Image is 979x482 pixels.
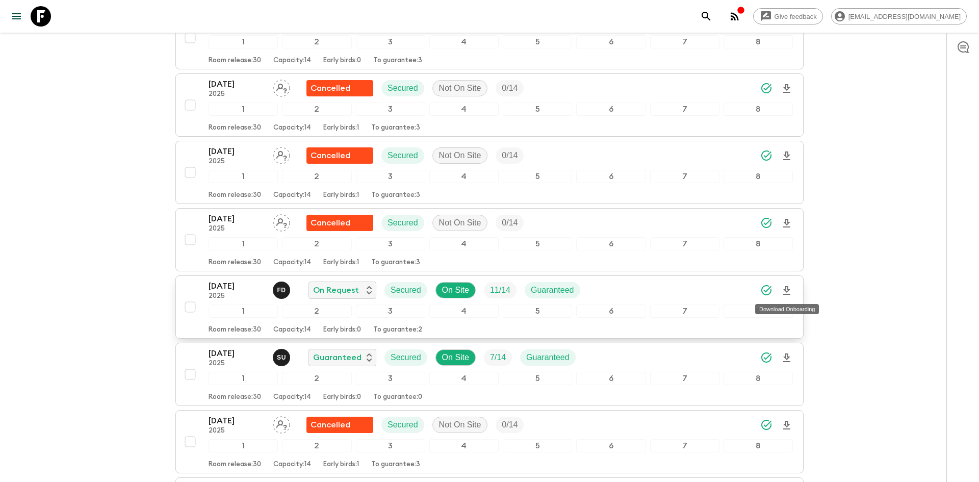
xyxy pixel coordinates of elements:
[373,326,422,334] p: To guarantee: 2
[273,285,292,293] span: Fatih Develi
[388,149,418,162] p: Secured
[503,439,572,452] div: 5
[769,13,822,20] span: Give feedback
[442,284,469,296] p: On Site
[429,170,499,183] div: 4
[576,35,646,48] div: 6
[724,35,793,48] div: 8
[435,349,476,366] div: On Site
[650,372,719,385] div: 7
[356,305,425,318] div: 3
[502,217,518,229] p: 0 / 14
[209,259,261,267] p: Room release: 30
[439,149,481,162] p: Not On Site
[650,35,719,48] div: 7
[209,280,265,292] p: [DATE]
[209,360,265,368] p: 2025
[502,149,518,162] p: 0 / 14
[388,82,418,94] p: Secured
[282,372,351,385] div: 2
[435,282,476,298] div: On Site
[496,147,524,164] div: Trip Fill
[781,285,793,297] svg: Download Onboarding
[175,343,804,406] button: [DATE]2025Sefa UzGuaranteedSecuredOn SiteTrip FillGuaranteed12345678Room release:30Capacity:14Ear...
[209,427,265,435] p: 2025
[650,103,719,116] div: 7
[323,124,359,132] p: Early birds: 1
[209,145,265,158] p: [DATE]
[484,282,517,298] div: Trip Fill
[209,225,265,233] p: 2025
[209,347,265,360] p: [DATE]
[760,82,772,94] svg: Synced Successfully
[323,393,361,401] p: Early birds: 0
[209,292,265,300] p: 2025
[175,141,804,204] button: [DATE]2025Assign pack leaderFlash Pack cancellationSecuredNot On SiteTrip Fill12345678Room releas...
[273,57,311,65] p: Capacity: 14
[724,372,793,385] div: 8
[306,215,373,231] div: Flash Pack cancellation
[760,351,772,364] svg: Synced Successfully
[209,90,265,98] p: 2025
[273,191,311,199] p: Capacity: 14
[429,103,499,116] div: 4
[531,284,574,296] p: Guaranteed
[277,353,286,362] p: S U
[429,372,499,385] div: 4
[273,124,311,132] p: Capacity: 14
[311,149,350,162] p: Cancelled
[273,259,311,267] p: Capacity: 14
[282,35,351,48] div: 2
[371,259,420,267] p: To guarantee: 3
[503,305,572,318] div: 5
[371,124,420,132] p: To guarantee: 3
[576,439,646,452] div: 6
[724,237,793,250] div: 8
[576,305,646,318] div: 6
[323,191,359,199] p: Early birds: 1
[381,147,424,164] div: Secured
[175,6,804,69] button: [DATE]2025Sefa UzSold OutSecuredOn SiteTrip FillGuaranteed12345678Room release:30Capacity:14Early...
[356,372,425,385] div: 3
[503,35,572,48] div: 5
[432,417,488,433] div: Not On Site
[384,282,427,298] div: Secured
[209,305,278,318] div: 1
[209,191,261,199] p: Room release: 30
[650,170,719,183] div: 7
[429,35,499,48] div: 4
[432,147,488,164] div: Not On Site
[381,417,424,433] div: Secured
[175,208,804,271] button: [DATE]2025Assign pack leaderFlash Pack cancellationSecuredNot On SiteTrip Fill12345678Room releas...
[429,237,499,250] div: 4
[760,419,772,431] svg: Synced Successfully
[209,237,278,250] div: 1
[781,352,793,364] svg: Download Onboarding
[381,80,424,96] div: Secured
[282,305,351,318] div: 2
[282,170,351,183] div: 2
[306,417,373,433] div: Flash Pack cancellation
[760,217,772,229] svg: Synced Successfully
[781,217,793,230] svg: Download Onboarding
[753,8,823,24] a: Give feedback
[576,237,646,250] div: 6
[760,149,772,162] svg: Synced Successfully
[209,372,278,385] div: 1
[429,305,499,318] div: 4
[209,439,278,452] div: 1
[496,417,524,433] div: Trip Fill
[273,282,292,299] button: FD
[356,103,425,116] div: 3
[209,158,265,166] p: 2025
[781,419,793,432] svg: Download Onboarding
[356,170,425,183] div: 3
[696,6,716,27] button: search adventures
[502,82,518,94] p: 0 / 14
[277,286,286,294] p: F D
[503,237,572,250] div: 5
[306,147,373,164] div: Flash Pack cancellation
[724,103,793,116] div: 8
[209,461,261,469] p: Room release: 30
[388,217,418,229] p: Secured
